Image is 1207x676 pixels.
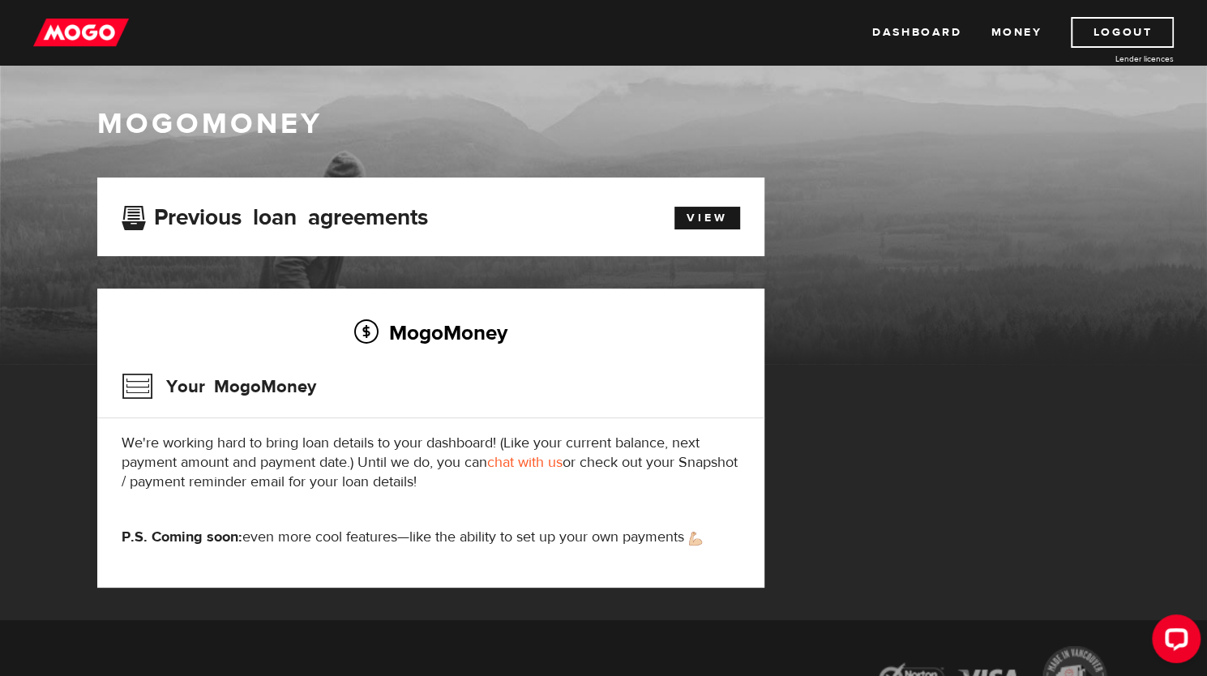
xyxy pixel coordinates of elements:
a: Dashboard [872,17,961,48]
p: even more cool features—like the ability to set up your own payments [122,528,740,547]
h3: Previous loan agreements [122,204,428,225]
h1: MogoMoney [97,107,1111,141]
a: Lender licences [1052,53,1174,65]
a: View [674,207,740,229]
h2: MogoMoney [122,315,740,349]
p: We're working hard to bring loan details to your dashboard! (Like your current balance, next paym... [122,434,740,492]
a: Logout [1071,17,1174,48]
iframe: LiveChat chat widget [1139,608,1207,676]
a: chat with us [487,453,563,472]
img: strong arm emoji [689,532,702,546]
strong: P.S. Coming soon: [122,528,242,546]
h3: Your MogoMoney [122,366,316,408]
a: Money [991,17,1042,48]
img: mogo_logo-11ee424be714fa7cbb0f0f49df9e16ec.png [33,17,129,48]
